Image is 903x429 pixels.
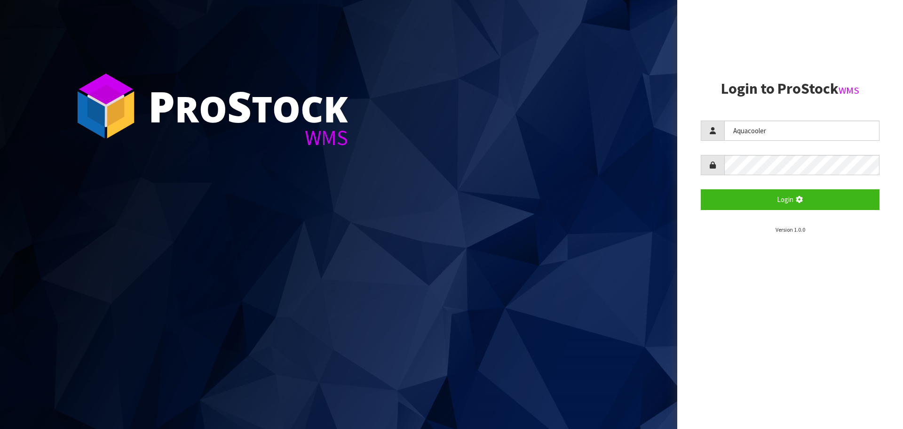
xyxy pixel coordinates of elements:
small: Version 1.0.0 [776,226,805,233]
div: ro tock [148,85,348,127]
h2: Login to ProStock [701,81,879,97]
div: WMS [148,127,348,148]
span: S [227,77,252,135]
small: WMS [839,84,859,97]
img: ProStock Cube [71,71,141,141]
button: Login [701,189,879,210]
span: P [148,77,175,135]
input: Username [724,121,879,141]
